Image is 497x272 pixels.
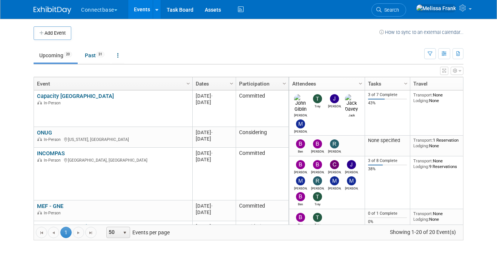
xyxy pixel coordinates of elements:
div: Trey Willis [311,103,324,108]
a: Tasks [368,77,405,90]
img: John Giblin [294,94,307,112]
img: Ben Edmond [296,213,305,222]
span: Transport: [413,158,433,164]
div: Brian Maggiacomo [294,169,307,174]
div: 43% [368,101,407,106]
img: Maria Sterck [347,176,356,185]
a: Column Settings [281,77,289,89]
img: Brian Duffner [313,139,322,148]
img: John Reumann [347,160,356,169]
div: [DATE] [196,209,232,215]
div: RICHARD LEVINE [328,148,341,153]
span: Column Settings [229,81,235,87]
span: Lodging: [413,164,429,169]
img: Mary Ann Rose [296,176,305,185]
div: [DATE] [196,203,232,209]
a: Capacity [GEOGRAPHIC_DATA] [37,93,114,99]
span: In-Person [44,101,63,105]
td: Considering [236,221,288,240]
span: Column Settings [357,81,364,87]
a: Upcoming20 [34,48,78,63]
a: Column Settings [402,77,410,89]
div: 0% [368,219,407,225]
div: 38% [368,167,407,172]
a: How to sync to an external calendar... [379,29,463,35]
span: Transport: [413,211,433,216]
div: None None [413,211,468,222]
img: RICHARD LEVINE [330,139,339,148]
a: Participation [239,77,284,90]
a: Column Settings [462,77,471,89]
div: None specified [368,138,407,144]
img: Melissa Frank [416,4,456,12]
span: Column Settings [185,81,191,87]
span: In-Person [44,211,63,215]
img: Mary Ann Rose [296,119,305,128]
a: Column Settings [228,77,236,89]
span: 50 [107,227,120,238]
div: 3 of 8 Complete [368,158,407,164]
a: Go to the previous page [48,227,59,238]
div: Colleen Gallagher [328,169,341,174]
div: Mary Ann Rose [294,185,307,190]
a: Travel [413,77,465,90]
td: Committed [236,148,288,200]
span: 1 [60,227,72,238]
div: [DATE] [196,99,232,105]
div: Ben Edmond [294,222,307,227]
a: MEF - GNE [37,203,63,209]
span: In-Person [44,158,63,163]
div: [DATE] [196,129,232,136]
img: Jack Davey [345,94,358,112]
span: Go to the next page [75,230,81,236]
img: Trey Willis [313,213,322,222]
a: Go to the next page [73,227,84,238]
img: In-Person Event [37,211,42,214]
div: Ben Edmond [294,148,307,153]
span: Lodging: [413,143,429,148]
a: Go to the last page [85,227,97,238]
span: 20 [64,52,72,57]
span: Transport: [413,92,433,98]
span: select [122,230,128,236]
span: Transport: [413,138,433,143]
span: Column Settings [281,81,287,87]
img: Brian Maggiacomo [296,160,305,169]
img: In-Person Event [37,158,42,162]
td: Committed [236,200,288,221]
img: Matt Clark [330,176,339,185]
img: ExhibitDay [34,6,71,14]
span: Lodging: [413,217,429,222]
img: James Grant [330,94,339,103]
div: Matt Clark [328,185,341,190]
img: Ben Edmond [296,139,305,148]
a: Column Settings [184,77,193,89]
img: Trey Willis [313,94,322,103]
span: Search [382,7,399,13]
img: In-Person Event [37,101,42,104]
a: ONUG [37,129,52,136]
div: [DATE] [196,223,232,230]
span: Go to the last page [88,230,94,236]
span: Lodging: [413,98,429,103]
div: 3 of 7 Complete [368,92,407,98]
img: Brian Duffner [313,160,322,169]
a: Dates [196,77,231,90]
div: John Reumann [345,169,358,174]
img: In-Person Event [37,137,42,141]
div: John Giblin [294,112,307,117]
td: Committed [236,90,288,127]
div: [DATE] [196,150,232,156]
td: Considering [236,127,288,148]
div: [DATE] [196,93,232,99]
span: - [211,93,213,99]
span: - [211,150,213,156]
a: Search [371,3,406,17]
div: [DATE] [196,136,232,142]
div: 1 Reservation None [413,138,468,148]
span: Column Settings [403,81,409,87]
span: 31 [96,52,104,57]
a: Attendees [292,77,360,90]
span: - [211,224,213,229]
div: Brian Duffner [311,148,324,153]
